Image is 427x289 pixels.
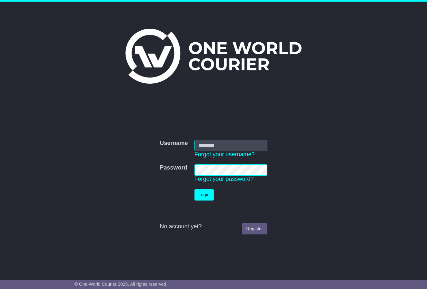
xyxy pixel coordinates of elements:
[160,140,188,147] label: Username
[160,223,267,230] div: No account yet?
[160,164,187,171] label: Password
[194,176,254,182] a: Forgot your password?
[74,282,168,287] span: © One World Courier 2025. All rights reserved.
[194,189,214,201] button: Login
[194,151,255,158] a: Forgot your username?
[125,29,302,84] img: One World
[242,223,267,234] a: Register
